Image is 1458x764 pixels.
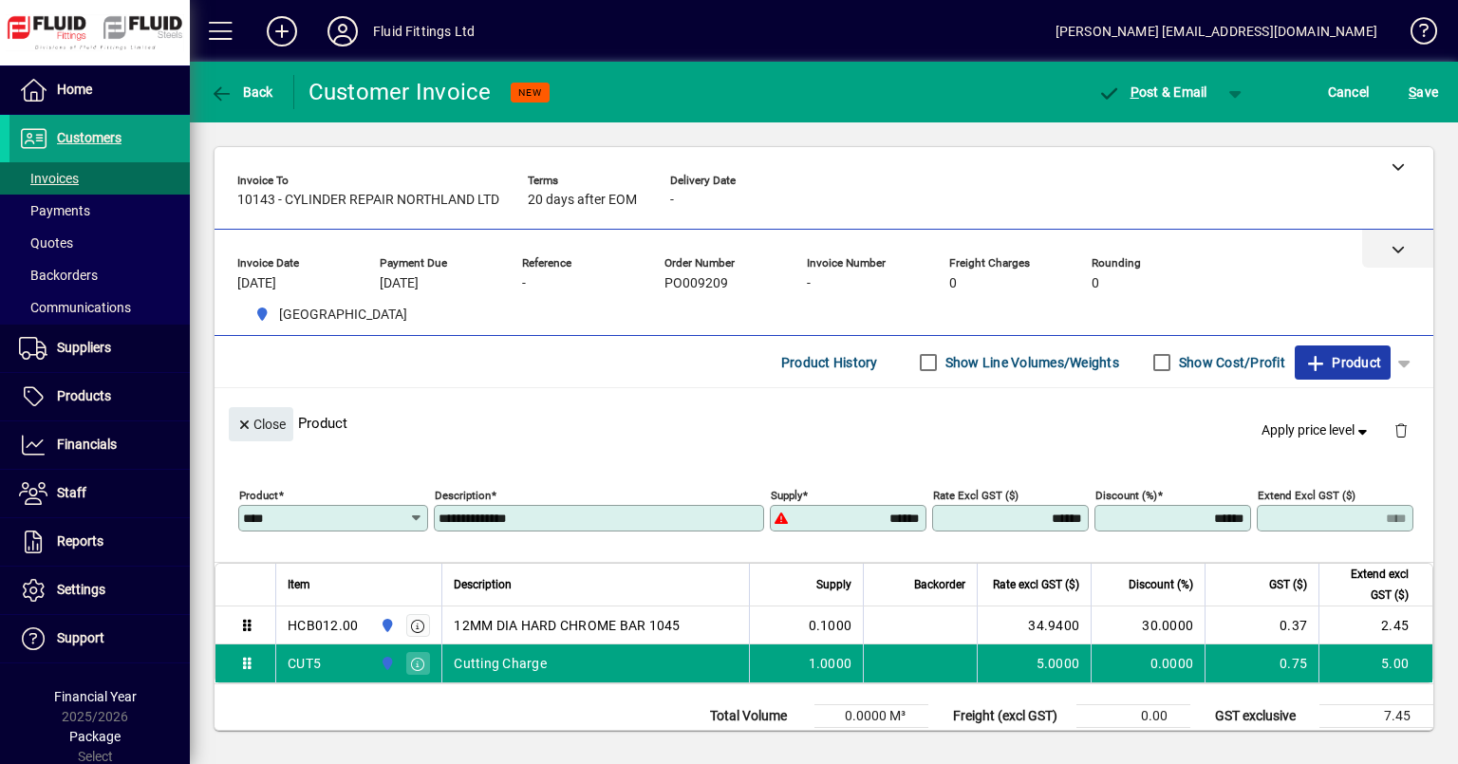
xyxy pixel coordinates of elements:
[809,654,852,673] span: 1.0000
[1206,728,1319,751] td: GST
[57,582,105,597] span: Settings
[9,195,190,227] a: Payments
[224,415,298,432] app-page-header-button: Close
[1304,347,1381,378] span: Product
[9,291,190,324] a: Communications
[57,130,121,145] span: Customers
[312,14,373,48] button: Profile
[774,345,886,380] button: Product History
[9,615,190,662] a: Support
[57,340,111,355] span: Suppliers
[19,300,131,315] span: Communications
[57,533,103,549] span: Reports
[809,616,852,635] span: 0.1000
[522,276,526,291] span: -
[1206,705,1319,728] td: GST exclusive
[9,470,190,517] a: Staff
[454,616,680,635] span: 12MM DIA HARD CHROME BAR 1045
[1269,574,1307,595] span: GST ($)
[771,489,802,502] mat-label: Supply
[814,705,928,728] td: 0.0000 M³
[1323,75,1374,109] button: Cancel
[239,489,278,502] mat-label: Product
[1076,705,1190,728] td: 0.00
[993,574,1079,595] span: Rate excl GST ($)
[1097,84,1207,100] span: ost & Email
[1378,407,1424,453] button: Delete
[1318,606,1432,644] td: 2.45
[9,325,190,372] a: Suppliers
[944,728,1076,751] td: Rounding
[942,353,1119,372] label: Show Line Volumes/Weights
[1205,606,1318,644] td: 0.37
[1328,77,1370,107] span: Cancel
[1092,276,1099,291] span: 0
[210,84,273,100] span: Back
[9,162,190,195] a: Invoices
[9,227,190,259] a: Quotes
[1205,644,1318,682] td: 0.75
[1319,705,1433,728] td: 7.45
[949,276,957,291] span: 0
[1318,644,1432,682] td: 5.00
[1131,84,1139,100] span: P
[308,77,492,107] div: Customer Invoice
[288,654,321,673] div: CUT5
[1262,420,1372,440] span: Apply price level
[375,653,397,674] span: AUCKLAND
[57,388,111,403] span: Products
[237,276,276,291] span: [DATE]
[288,616,358,635] div: HCB012.00
[57,485,86,500] span: Staff
[944,705,1076,728] td: Freight (excl GST)
[1409,77,1438,107] span: ave
[19,203,90,218] span: Payments
[380,276,419,291] span: [DATE]
[57,630,104,645] span: Support
[1409,84,1416,100] span: S
[205,75,278,109] button: Back
[664,276,728,291] span: PO009209
[1091,606,1205,644] td: 30.0000
[19,171,79,186] span: Invoices
[9,259,190,291] a: Backorders
[9,567,190,614] a: Settings
[19,268,98,283] span: Backorders
[190,75,294,109] app-page-header-button: Back
[989,654,1079,673] div: 5.0000
[229,407,293,441] button: Close
[288,574,310,595] span: Item
[375,615,397,636] span: AUCKLAND
[9,421,190,469] a: Financials
[781,347,878,378] span: Product History
[373,16,475,47] div: Fluid Fittings Ltd
[236,409,286,440] span: Close
[435,489,491,502] mat-label: Description
[9,66,190,114] a: Home
[807,276,811,291] span: -
[816,574,851,595] span: Supply
[914,574,965,595] span: Backorder
[69,729,121,744] span: Package
[1129,574,1193,595] span: Discount (%)
[1091,644,1205,682] td: 0.0000
[1396,4,1434,65] a: Knowledge Base
[1056,16,1377,47] div: [PERSON_NAME] [EMAIL_ADDRESS][DOMAIN_NAME]
[1378,421,1424,438] app-page-header-button: Delete
[1295,345,1391,380] button: Product
[454,654,547,673] span: Cutting Charge
[252,14,312,48] button: Add
[1331,564,1409,606] span: Extend excl GST ($)
[1258,489,1355,502] mat-label: Extend excl GST ($)
[57,437,117,452] span: Financials
[247,303,415,326] span: AUCKLAND
[933,489,1019,502] mat-label: Rate excl GST ($)
[1254,414,1379,448] button: Apply price level
[215,388,1433,457] div: Product
[1088,75,1217,109] button: Post & Email
[237,193,499,208] span: 10143 - CYLINDER REPAIR NORTHLAND LTD
[1095,489,1157,502] mat-label: Discount (%)
[279,305,407,325] span: [GEOGRAPHIC_DATA]
[1076,728,1190,751] td: 0.00
[54,689,137,704] span: Financial Year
